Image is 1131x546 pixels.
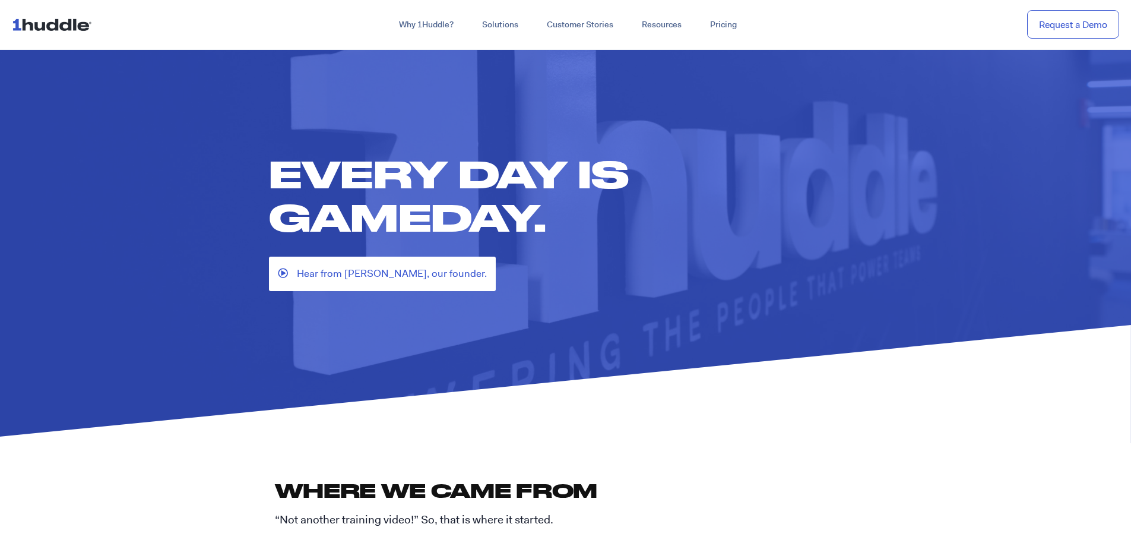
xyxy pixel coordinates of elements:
img: ... [12,13,97,36]
a: Request a Demo [1027,10,1119,39]
a: Resources [628,14,696,36]
a: Why 1Huddle? [385,14,468,36]
a: Solutions [468,14,533,36]
h1: Every day is gameday. [269,152,875,239]
a: Customer Stories [533,14,628,36]
a: Hear from [PERSON_NAME], our founder. [269,257,496,291]
a: Pricing [696,14,751,36]
h2: Where we came from [275,478,857,503]
span: Hear from [PERSON_NAME], our founder. [297,266,487,282]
